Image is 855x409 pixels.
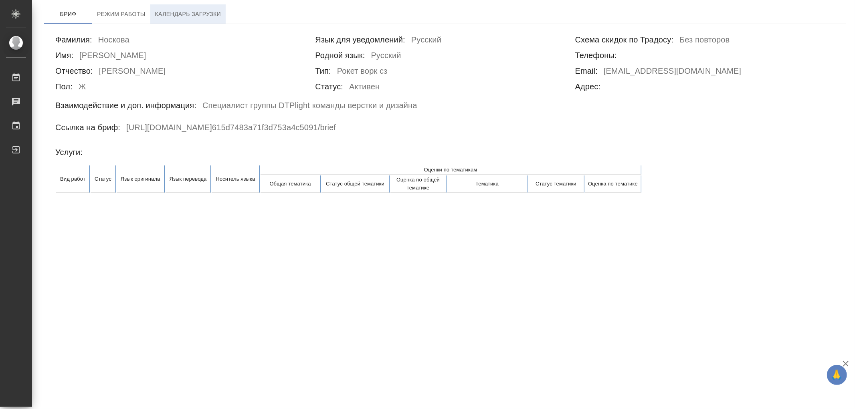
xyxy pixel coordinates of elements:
[586,180,641,188] p: Оценка по тематике
[79,49,146,64] h6: [PERSON_NAME]
[830,367,844,383] span: 🙏
[604,64,741,80] h6: [EMAIL_ADDRESS][DOMAIN_NAME]
[371,49,401,64] h6: Русский
[202,99,417,115] h6: Специалист группы DTPlight команды верстки и дизайна
[827,365,847,385] button: 🙏
[315,49,365,62] h6: Родной язык:
[337,64,388,80] h6: Рокет ворк сз
[448,180,527,188] p: Тематика
[79,80,86,96] h6: Ж
[349,80,380,96] h6: Активен
[216,175,255,183] p: Носитель языка
[126,121,336,137] h6: [URL][DOMAIN_NAME] 615d7483a71f3d753a4c5091 /brief
[575,33,674,46] h6: Схема скидок по Традосу:
[55,64,93,77] h6: Отчество:
[99,64,166,80] h6: [PERSON_NAME]
[261,166,641,174] p: Оценки по тематикам
[155,9,221,19] span: Календарь загрузки
[55,49,73,62] h6: Имя:
[55,99,196,112] h6: Взаимодействие и доп. информация:
[315,64,331,77] h6: Тип:
[97,9,146,19] span: Режим работы
[55,80,73,93] h6: Пол:
[575,64,598,77] h6: Email:
[575,80,601,93] h6: Адрес:
[170,175,207,183] p: Язык перевода
[575,49,617,62] h6: Телефоны:
[529,180,584,188] p: Cтатус тематики
[679,33,730,49] h6: Без повторов
[98,33,129,49] h6: Носкова
[322,180,389,188] p: Cтатус общей тематики
[49,9,87,19] span: Бриф
[60,175,85,183] p: Вид работ
[55,146,83,159] h6: Услуги:
[121,175,160,183] p: Язык оригинала
[95,175,111,183] p: Cтатус
[261,180,320,188] p: Общая тематика
[315,33,405,46] h6: Язык для уведомлений:
[315,80,343,93] h6: Статус:
[55,121,120,134] h6: Ссылка на бриф:
[391,176,446,192] p: Оценка по общей тематике
[411,33,441,49] h6: Русский
[55,33,92,46] h6: Фамилия:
